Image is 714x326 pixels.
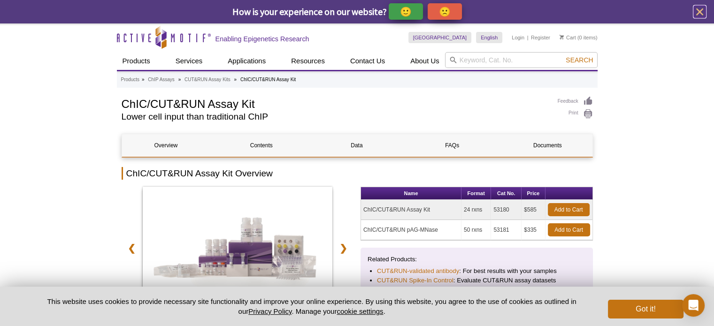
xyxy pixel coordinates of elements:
[240,77,296,82] li: ChIC/CUT&RUN Assay Kit
[377,266,459,276] a: CUT&RUN-validated antibody
[461,200,491,220] td: 24 rxns
[222,52,271,70] a: Applications
[377,276,453,285] a: CUT&RUN Spike-In Control
[122,96,548,110] h1: ChIC/CUT&RUN Assay Kit
[476,32,502,43] a: English
[491,200,522,220] td: 53180
[143,187,333,313] img: ChIC/CUT&RUN Assay Kit
[337,307,383,315] button: cookie settings
[178,77,181,82] li: »
[232,6,387,17] span: How is your experience on our website?
[531,34,550,41] a: Register
[217,134,306,157] a: Contents
[122,134,210,157] a: Overview
[184,76,230,84] a: CUT&RUN Assay Kits
[522,200,545,220] td: $585
[333,237,353,259] a: ❯
[560,32,598,43] li: (0 items)
[248,307,292,315] a: Privacy Policy
[345,52,391,70] a: Contact Us
[563,56,596,64] button: Search
[215,35,309,43] h2: Enabling Epigenetics Research
[142,77,145,82] li: »
[560,34,576,41] a: Cart
[31,296,593,316] p: This website uses cookies to provide necessary site functionality and improve your online experie...
[408,32,472,43] a: [GEOGRAPHIC_DATA]
[405,52,445,70] a: About Us
[122,167,593,180] h2: ChIC/CUT&RUN Assay Kit Overview
[445,52,598,68] input: Keyword, Cat. No.
[512,34,524,41] a: Login
[694,6,706,18] button: close
[148,76,175,84] a: ChIP Assays
[566,56,593,64] span: Search
[682,294,705,317] div: Open Intercom Messenger
[608,300,683,318] button: Got it!
[122,237,142,259] a: ❮
[143,187,333,316] a: ChIC/CUT&RUN Assay Kit
[170,52,208,70] a: Services
[522,220,545,240] td: $335
[461,220,491,240] td: 50 rxns
[313,134,401,157] a: Data
[368,255,586,264] p: Related Products:
[121,76,139,84] a: Products
[491,187,522,200] th: Cat No.
[548,223,590,236] a: Add to Cart
[361,220,461,240] td: ChIC/CUT&RUN pAG-MNase
[503,134,591,157] a: Documents
[377,266,576,276] li: : For best results with your samples
[361,187,461,200] th: Name
[527,32,529,43] li: |
[117,52,156,70] a: Products
[461,187,491,200] th: Format
[558,96,593,106] a: Feedback
[560,35,564,39] img: Your Cart
[377,276,576,295] li: : Evaluate CUT&RUN assay datasets confidently for comparison
[408,134,496,157] a: FAQs
[234,77,237,82] li: »
[548,203,590,216] a: Add to Cart
[522,187,545,200] th: Price
[122,113,548,121] h2: Lower cell input than traditional ChIP
[558,109,593,119] a: Print
[400,6,412,17] p: 🙂
[361,200,461,220] td: ChIC/CUT&RUN Assay Kit
[491,220,522,240] td: 53181
[285,52,330,70] a: Resources
[439,6,451,17] p: 🙁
